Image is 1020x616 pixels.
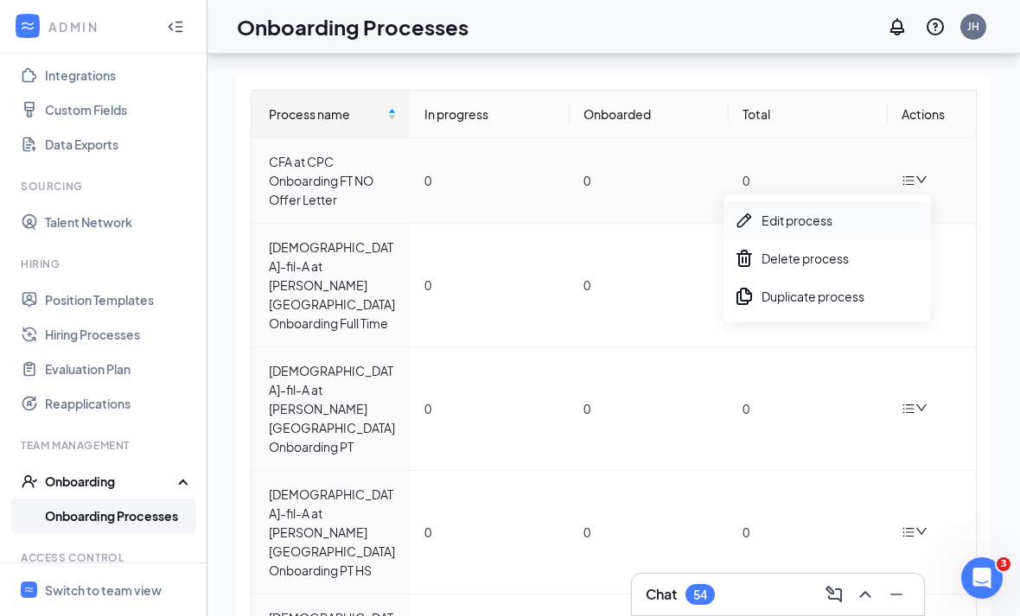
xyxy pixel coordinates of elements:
[21,550,189,565] div: Access control
[820,581,848,608] button: ComposeMessage
[45,317,193,352] a: Hiring Processes
[269,485,397,580] div: [DEMOGRAPHIC_DATA]-fil-A at [PERSON_NAME][GEOGRAPHIC_DATA] Onboarding PT HS
[570,347,729,471] td: 0
[45,581,162,599] div: Switch to team view
[21,473,38,490] svg: UserCheck
[729,91,888,138] th: Total
[729,138,888,224] td: 0
[45,473,178,490] div: Onboarding
[915,174,928,186] span: down
[570,224,729,347] td: 0
[411,347,570,471] td: 0
[851,581,879,608] button: ChevronUp
[45,386,193,421] a: Reapplications
[237,12,469,41] h1: Onboarding Processes
[734,248,755,269] svg: Trash
[21,257,189,271] div: Hiring
[570,471,729,594] td: 0
[19,17,36,35] svg: WorkstreamLogo
[734,210,755,231] svg: Pen
[925,16,946,37] svg: QuestionInfo
[855,584,876,605] svg: ChevronUp
[693,587,707,602] div: 54
[887,16,908,37] svg: Notifications
[888,91,976,138] th: Actions
[45,352,193,386] a: Evaluation Plan
[729,471,888,594] td: 0
[902,525,915,539] span: bars
[411,471,570,594] td: 0
[45,58,193,92] a: Integrations
[411,138,570,224] td: 0
[967,19,979,34] div: JH
[997,557,1010,571] span: 3
[167,18,184,35] svg: Collapse
[21,179,189,194] div: Sourcing
[915,525,928,537] span: down
[23,584,35,595] svg: WorkstreamLogo
[646,585,677,604] h3: Chat
[269,361,397,456] div: [DEMOGRAPHIC_DATA]-fil-A at [PERSON_NAME][GEOGRAPHIC_DATA] Onboarding PT
[45,92,193,127] a: Custom Fields
[734,286,755,307] svg: Copy
[961,557,1003,599] iframe: Intercom live chat
[734,210,921,231] div: Edit process
[269,105,384,124] span: Process name
[21,438,189,453] div: Team Management
[570,91,729,138] th: Onboarded
[886,584,907,605] svg: Minimize
[734,286,921,307] div: Duplicate process
[902,174,915,187] span: bars
[45,283,193,317] a: Position Templates
[411,224,570,347] td: 0
[729,347,888,471] td: 0
[45,499,193,533] a: Onboarding Processes
[411,91,570,138] th: In progress
[48,18,151,35] div: ADMIN
[915,402,928,414] span: down
[45,127,193,162] a: Data Exports
[824,584,845,605] svg: ComposeMessage
[269,238,397,333] div: [DEMOGRAPHIC_DATA]-fil-A at [PERSON_NAME][GEOGRAPHIC_DATA] Onboarding Full Time
[570,138,729,224] td: 0
[734,248,921,269] div: Delete process
[45,205,193,239] a: Talent Network
[883,581,910,608] button: Minimize
[902,402,915,416] span: bars
[269,152,397,209] div: CFA at CPC Onboarding FT NO Offer Letter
